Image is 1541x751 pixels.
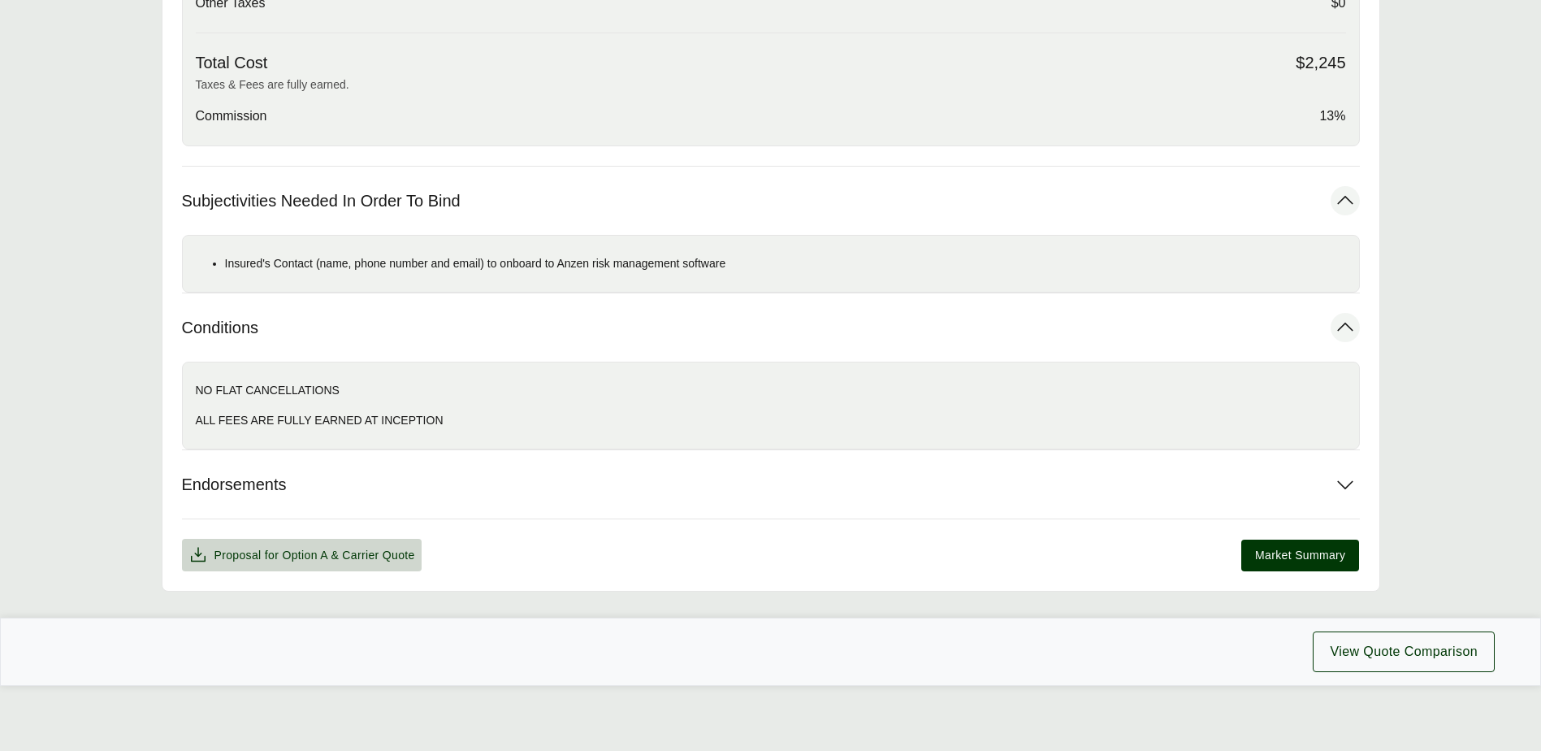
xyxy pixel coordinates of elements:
span: Proposal for [214,547,415,564]
span: Endorsements [182,475,287,495]
p: ALL FEES ARE FULLY EARNED AT INCEPTION [196,412,1346,429]
span: View Quote Comparison [1330,642,1478,662]
p: Taxes & Fees are fully earned. [196,76,1346,93]
span: $2,245 [1296,53,1345,73]
button: Conditions [182,293,1360,362]
span: Option A [282,549,327,562]
span: Market Summary [1255,547,1345,564]
button: Market Summary [1241,540,1359,571]
span: Commission [196,106,267,126]
span: 13% [1319,106,1345,126]
span: Conditions [182,318,259,338]
button: View Quote Comparison [1313,632,1495,672]
p: NO FLAT CANCELLATIONS [196,382,1346,399]
button: Proposal for Option A & Carrier Quote [182,539,422,571]
button: Endorsements [182,450,1360,519]
span: Subjectivities Needed In Order To Bind [182,191,461,211]
li: Insured's Contact (name, phone number and email) to onboard to Anzen risk management software [225,255,1346,272]
span: & Carrier Quote [331,549,414,562]
button: Subjectivities Needed In Order To Bind [182,167,1360,235]
span: Total Cost [196,53,268,73]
